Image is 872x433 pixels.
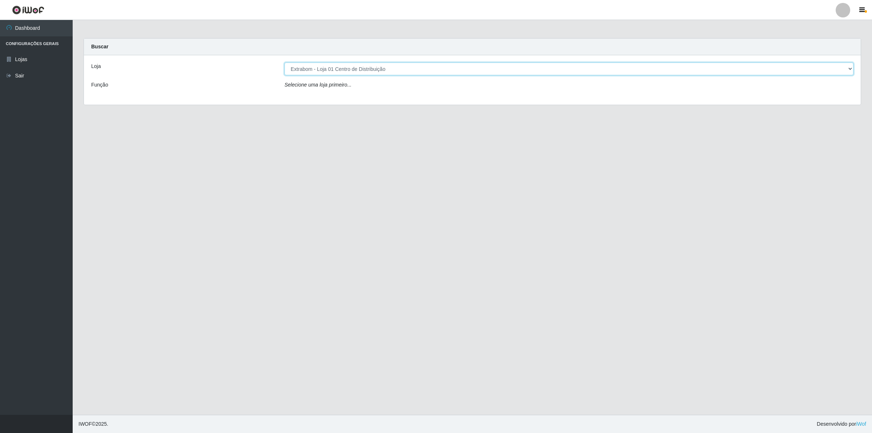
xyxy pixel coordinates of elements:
span: IWOF [78,421,92,427]
label: Loja [91,63,101,70]
a: iWof [856,421,866,427]
label: Função [91,81,108,89]
span: Desenvolvido por [817,420,866,428]
span: © 2025 . [78,420,108,428]
i: Selecione uma loja primeiro... [284,82,351,88]
img: CoreUI Logo [12,5,44,15]
strong: Buscar [91,44,108,49]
